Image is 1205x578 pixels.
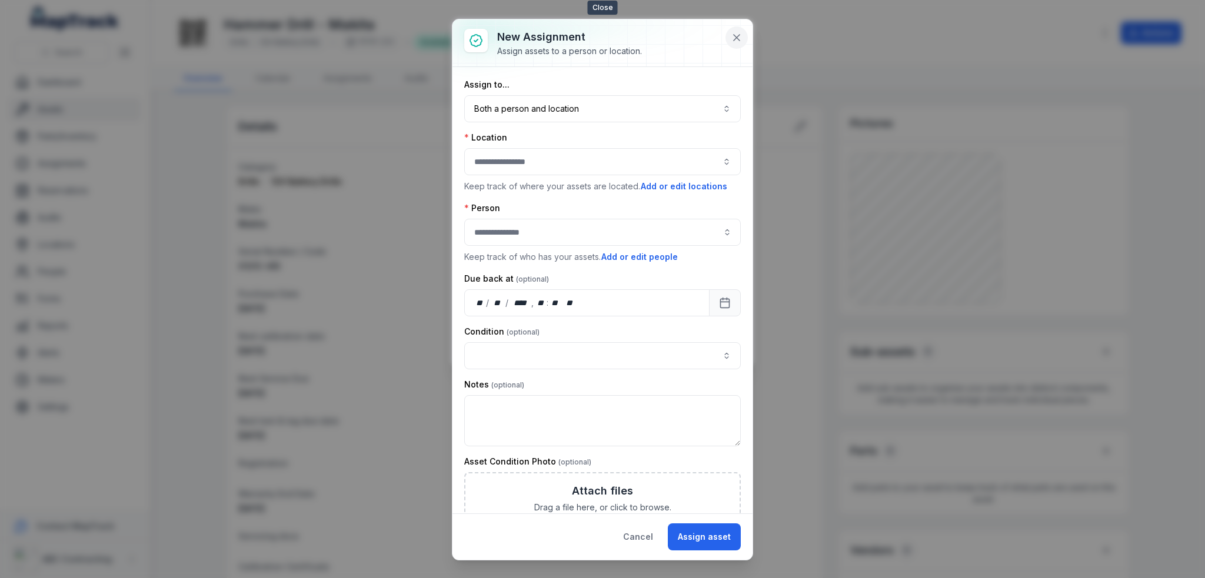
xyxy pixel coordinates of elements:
[464,379,524,390] label: Notes
[531,297,535,309] div: ,
[505,297,510,309] div: /
[510,297,531,309] div: year,
[464,180,741,193] p: Keep track of where your assets are located.
[490,297,506,309] div: month,
[601,250,678,263] button: Add or edit people
[497,29,642,45] h3: New assignment
[464,326,540,338] label: Condition
[464,132,507,143] label: Location
[668,523,741,550] button: Assign asset
[709,289,741,316] button: Calendar
[464,250,741,263] p: Keep track of who has your assets.
[464,273,549,285] label: Due back at
[464,202,500,214] label: Person
[464,219,741,246] input: assignment-add:person-label
[464,95,741,122] button: Both a person and location
[588,1,618,15] span: Close
[486,297,490,309] div: /
[572,483,633,499] h3: Attach files
[640,180,728,193] button: Add or edit locations
[535,297,547,309] div: hour,
[613,523,663,550] button: Cancel
[534,502,671,513] span: Drag a file here, or click to browse.
[497,45,642,57] div: Assign assets to a person or location.
[550,297,561,309] div: minute,
[464,79,510,91] label: Assign to...
[464,456,591,467] label: Asset Condition Photo
[474,297,486,309] div: day,
[547,297,550,309] div: :
[564,297,577,309] div: am/pm,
